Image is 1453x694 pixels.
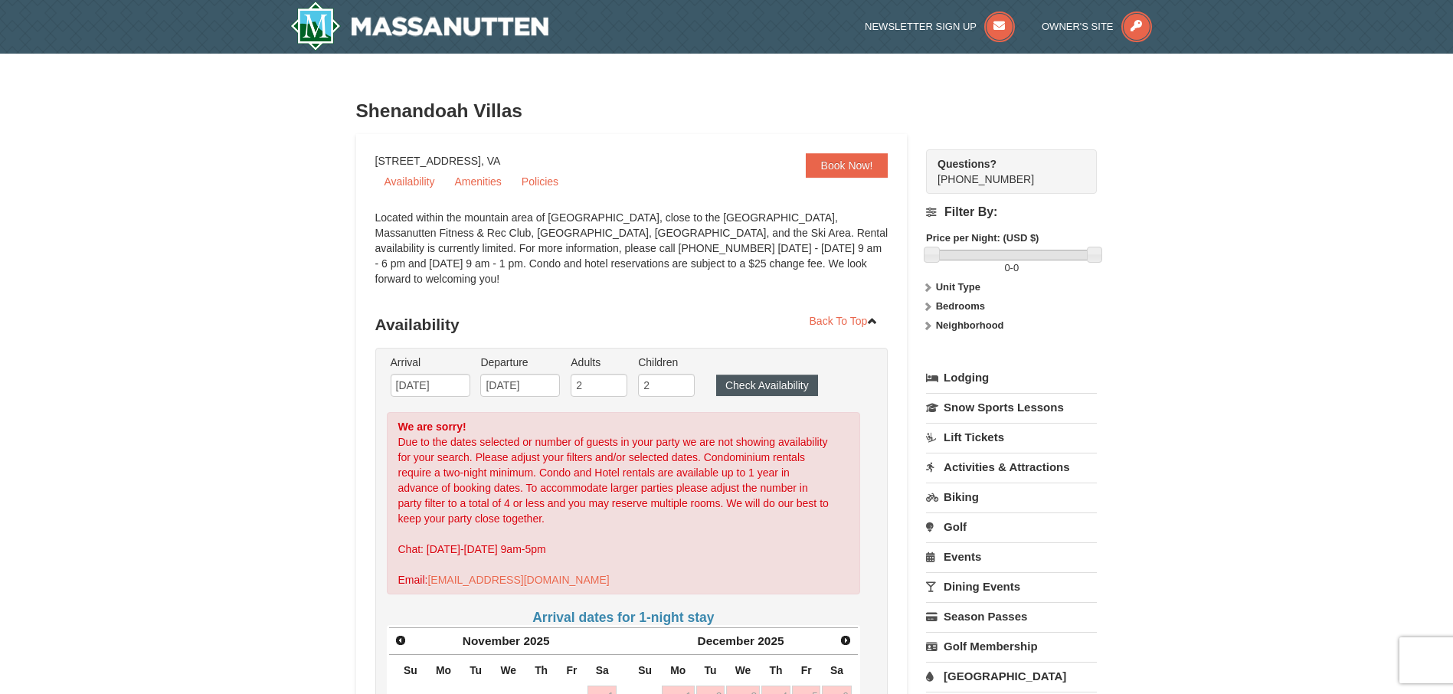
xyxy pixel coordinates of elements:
span: Monday [670,664,686,676]
a: Lift Tickets [926,423,1097,451]
span: Wednesday [500,664,516,676]
a: Next [835,630,856,651]
a: Snow Sports Lessons [926,393,1097,421]
a: Owner's Site [1042,21,1152,32]
a: Book Now! [806,153,888,178]
span: Tuesday [704,664,716,676]
span: Prev [394,634,407,647]
strong: Price per Night: (USD $) [926,232,1039,244]
span: Sunday [638,664,652,676]
span: [PHONE_NUMBER] [938,156,1069,185]
h4: Filter By: [926,205,1097,219]
strong: Questions? [938,158,996,170]
button: Check Availability [716,375,818,396]
span: Wednesday [735,664,751,676]
span: Tuesday [470,664,482,676]
span: Thursday [769,664,782,676]
span: Owner's Site [1042,21,1114,32]
a: Golf Membership [926,632,1097,660]
a: Back To Top [800,309,888,332]
a: Golf [926,512,1097,541]
span: Friday [801,664,812,676]
span: Friday [566,664,577,676]
span: Newsletter Sign Up [865,21,977,32]
a: Newsletter Sign Up [865,21,1015,32]
strong: We are sorry! [398,421,466,433]
label: - [926,260,1097,276]
label: Children [638,355,695,370]
strong: Neighborhood [936,319,1004,331]
a: Lodging [926,364,1097,391]
a: Activities & Attractions [926,453,1097,481]
a: Season Passes [926,602,1097,630]
a: Prev [391,630,412,651]
a: [EMAIL_ADDRESS][DOMAIN_NAME] [427,574,609,586]
img: Massanutten Resort Logo [290,2,549,51]
strong: Unit Type [936,281,980,293]
div: Due to the dates selected or number of guests in your party we are not showing availability for y... [387,412,861,594]
span: December [698,634,754,647]
a: [GEOGRAPHIC_DATA] [926,662,1097,690]
span: Monday [436,664,451,676]
label: Adults [571,355,627,370]
h3: Shenandoah Villas [356,96,1098,126]
label: Departure [480,355,560,370]
span: Sunday [404,664,417,676]
h3: Availability [375,309,888,340]
a: Massanutten Resort [290,2,549,51]
label: Arrival [391,355,470,370]
span: 0 [1004,262,1010,273]
a: Biking [926,483,1097,511]
span: 2025 [523,634,549,647]
span: Saturday [596,664,609,676]
span: November [463,634,520,647]
span: 0 [1013,262,1019,273]
span: Next [839,634,852,647]
a: Policies [512,170,568,193]
a: Events [926,542,1097,571]
a: Amenities [445,170,510,193]
div: Located within the mountain area of [GEOGRAPHIC_DATA], close to the [GEOGRAPHIC_DATA], Massanutte... [375,210,888,302]
strong: Bedrooms [936,300,985,312]
a: Dining Events [926,572,1097,601]
span: 2025 [758,634,784,647]
span: Thursday [535,664,548,676]
h4: Arrival dates for 1-night stay [387,610,861,625]
a: Availability [375,170,444,193]
span: Saturday [830,664,843,676]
